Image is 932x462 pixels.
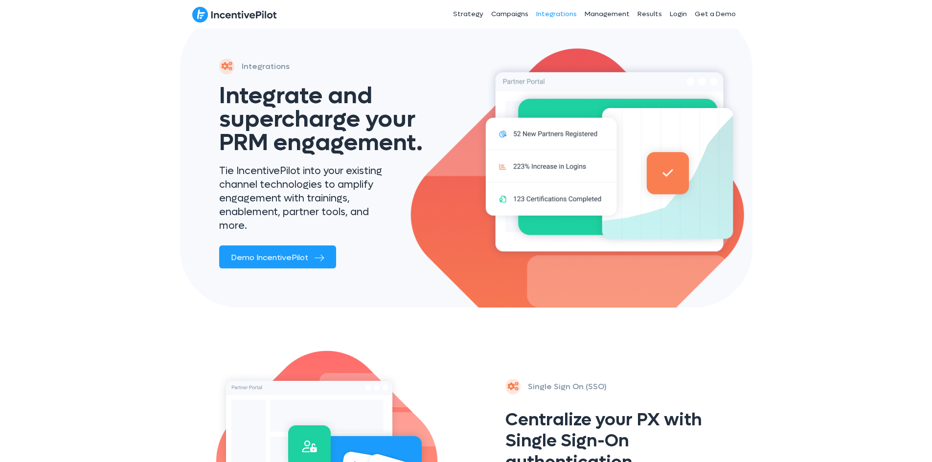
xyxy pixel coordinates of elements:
nav: Header Menu [382,2,740,26]
a: Strategy [449,2,487,26]
a: Demo IncentivePilot [219,245,336,268]
span: Demo IncentivePilot [231,252,308,263]
a: Integrations [532,2,581,26]
a: Login [666,2,691,26]
p: Single Sign On (SSO) [528,380,607,394]
a: Management [581,2,634,26]
a: Campaigns [487,2,532,26]
p: Tie IncentivePilot into your existing channel technologies to amplify engagement with trainings, ... [219,164,388,233]
a: Get a Demo [691,2,740,26]
img: integrations-hero [476,52,752,265]
span: Integrate and supercharge your PRM engagement. [219,80,423,158]
a: Results [634,2,666,26]
img: IncentivePilot [192,6,277,23]
p: Integrations [242,60,290,73]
